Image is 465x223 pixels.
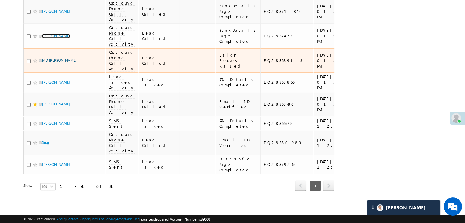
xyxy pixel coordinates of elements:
[142,77,177,88] div: Lead Talked
[109,0,135,22] span: Outbound Phone Call Activity
[42,80,70,85] a: [PERSON_NAME]
[295,180,306,191] span: prev
[317,74,355,90] div: [DATE] 01:02 PM
[323,180,334,191] span: next
[140,217,210,221] span: Your Leadsquared Account Number is
[386,205,426,210] span: Carter
[42,102,70,106] a: [PERSON_NAME]
[23,183,35,188] div: Show
[219,27,258,44] div: BankDetails Page Completed
[100,3,115,18] div: Minimize live chat window
[109,132,135,154] span: Outbound Phone Call Activity
[317,118,355,129] div: [DATE] 12:58 PM
[219,3,258,20] div: BankDetails Page Completed
[109,93,135,115] span: Outbound Phone Call Activity
[83,175,111,184] em: Start Chat
[142,55,177,66] div: Lead Called
[109,74,135,90] span: Lead Talked Activity
[42,9,70,13] a: [PERSON_NAME]
[60,183,120,190] div: 1 - 41 of 41
[142,6,177,17] div: Lead Called
[317,3,355,20] div: [DATE] 01:05 PM
[317,96,355,112] div: [DATE] 01:00 PM
[23,216,210,222] span: © 2025 LeadSquared | | | | |
[219,118,258,129] div: PAN Details Completed
[219,77,258,88] div: PAN Details Completed
[264,58,311,63] div: EQ28368918
[10,32,26,40] img: d_60004797649_company_0_60004797649
[116,217,139,221] a: Acceptable Use
[42,58,77,63] a: MD [PERSON_NAME]
[317,159,355,170] div: [DATE] 12:54 PM
[264,140,311,145] div: EQ28380989
[66,217,90,221] a: Contact Support
[50,185,55,188] span: select
[264,121,311,126] div: EQ28366679
[42,34,70,38] a: [PERSON_NAME]
[371,205,375,210] img: carter-drag
[142,99,177,110] div: Lead Called
[219,137,258,148] div: Email ID Verified
[310,181,321,191] span: 1
[219,99,258,110] div: Email ID Verified
[264,162,311,167] div: EQ28379265
[295,181,306,191] a: prev
[323,181,334,191] a: next
[317,137,355,148] div: [DATE] 12:55 PM
[109,49,135,71] span: Outbound Phone Call Activity
[91,217,115,221] a: Terms of Service
[264,33,311,38] div: EQ28374779
[219,156,258,173] div: UserInfo Page Completed
[264,9,311,14] div: EQ28371375
[8,57,112,170] textarea: Type your message and hit 'Enter'
[109,159,124,170] span: SMS Sent
[317,27,355,44] div: [DATE] 01:04 PM
[317,52,355,69] div: [DATE] 01:03 PM
[41,183,50,190] span: 100
[219,52,258,69] div: Esign Request Raised
[201,217,210,221] span: 39660
[377,204,383,211] img: Carter
[32,32,103,40] div: Chat with us now
[42,121,70,126] a: [PERSON_NAME]
[42,162,70,167] a: [PERSON_NAME]
[42,140,49,145] a: Siraj
[264,79,311,85] div: EQ28368856
[109,118,124,129] span: SMS Sent
[142,137,177,148] div: Lead Called
[367,200,441,215] div: carter-dragCarter[PERSON_NAME]
[109,25,135,47] span: Outbound Phone Call Activity
[57,217,65,221] a: About
[142,159,177,170] div: Lead Talked
[142,30,177,41] div: Lead Called
[264,101,311,107] div: EQ28368486
[142,118,177,129] div: Lead Talked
